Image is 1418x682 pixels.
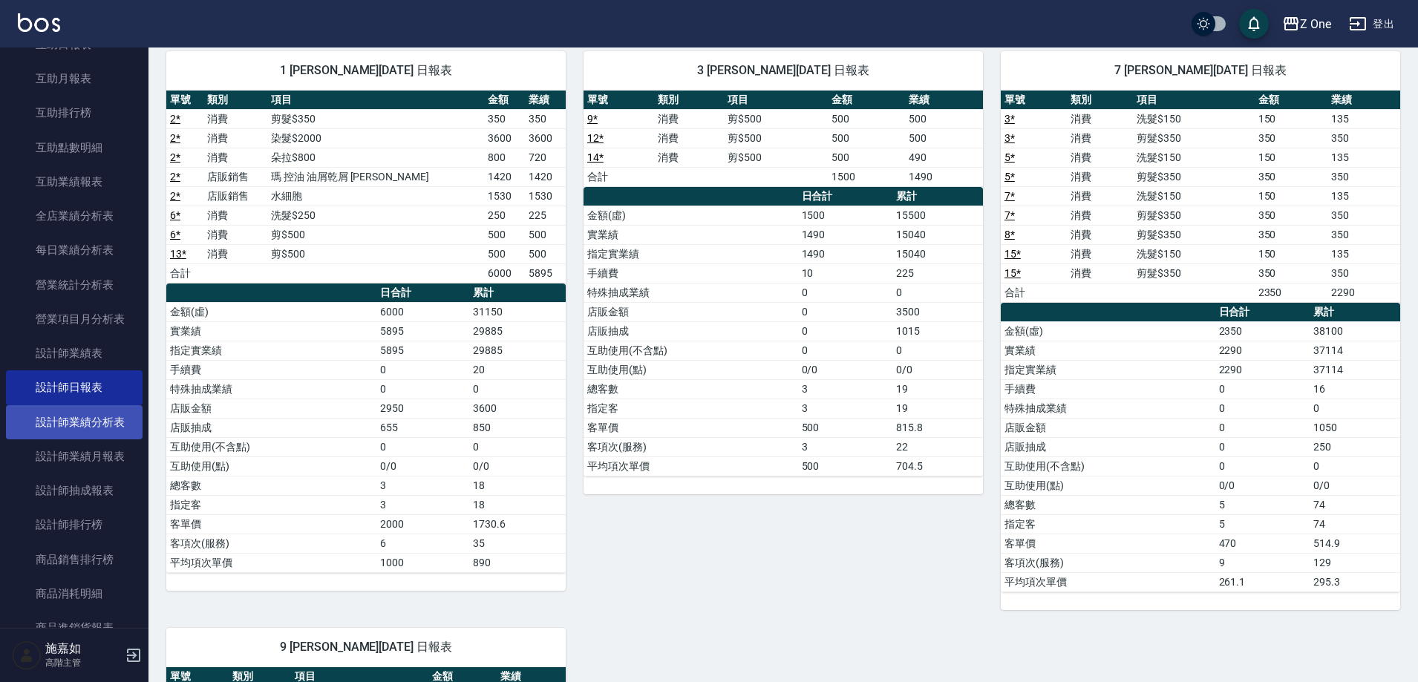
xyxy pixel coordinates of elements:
[1001,553,1215,572] td: 客項次(服務)
[1001,514,1215,534] td: 指定客
[1310,514,1400,534] td: 74
[166,321,376,341] td: 實業績
[166,283,566,573] table: a dense table
[1001,303,1400,592] table: a dense table
[1310,379,1400,399] td: 16
[1255,244,1327,263] td: 150
[6,508,143,542] a: 設計師排行榜
[376,534,469,553] td: 6
[267,91,484,110] th: 項目
[18,13,60,32] img: Logo
[584,225,798,244] td: 實業績
[484,186,525,206] td: 1530
[1327,206,1400,225] td: 350
[484,109,525,128] td: 350
[525,186,566,206] td: 1530
[267,148,484,167] td: 朵拉$800
[1327,128,1400,148] td: 350
[267,186,484,206] td: 水細胞
[1215,360,1310,379] td: 2290
[6,611,143,645] a: 商品進銷貨報表
[1001,91,1400,303] table: a dense table
[184,640,548,655] span: 9 [PERSON_NAME][DATE] 日報表
[1215,456,1310,476] td: 0
[905,148,983,167] td: 490
[892,321,983,341] td: 1015
[892,244,983,263] td: 15040
[6,370,143,404] a: 設計師日報表
[1215,534,1310,553] td: 470
[1276,9,1337,39] button: Z One
[376,476,469,495] td: 3
[1215,572,1310,591] td: 261.1
[798,187,892,206] th: 日合計
[166,341,376,360] td: 指定實業績
[1067,128,1133,148] td: 消費
[376,283,469,303] th: 日合計
[469,553,566,572] td: 890
[267,244,484,263] td: 剪$500
[1255,109,1327,128] td: 150
[1310,553,1400,572] td: 129
[166,91,203,110] th: 單號
[1067,225,1133,244] td: 消費
[6,336,143,370] a: 設計師業績表
[1255,128,1327,148] td: 350
[376,360,469,379] td: 0
[376,553,469,572] td: 1000
[1133,263,1255,283] td: 剪髮$350
[6,302,143,336] a: 營業項目月分析表
[6,233,143,267] a: 每日業績分析表
[166,553,376,572] td: 平均項次單價
[469,341,566,360] td: 29885
[584,91,983,187] table: a dense table
[1327,186,1400,206] td: 135
[1001,495,1215,514] td: 總客數
[892,456,983,476] td: 704.5
[892,206,983,225] td: 15500
[203,244,267,263] td: 消費
[484,148,525,167] td: 800
[484,167,525,186] td: 1420
[376,321,469,341] td: 5895
[525,128,566,148] td: 3600
[525,148,566,167] td: 720
[1001,572,1215,591] td: 平均項次單價
[1001,321,1215,341] td: 金額(虛)
[6,405,143,439] a: 設計師業績分析表
[1255,186,1327,206] td: 150
[584,187,983,476] table: a dense table
[1327,109,1400,128] td: 135
[525,263,566,283] td: 5895
[166,263,203,283] td: 合計
[376,456,469,476] td: 0/0
[166,456,376,476] td: 互助使用(點)
[166,360,376,379] td: 手續費
[376,399,469,418] td: 2950
[203,109,267,128] td: 消費
[584,418,798,437] td: 客單價
[1215,399,1310,418] td: 0
[1327,263,1400,283] td: 350
[1067,186,1133,206] td: 消費
[798,321,892,341] td: 0
[798,225,892,244] td: 1490
[484,225,525,244] td: 500
[376,514,469,534] td: 2000
[1067,91,1133,110] th: 類別
[469,418,566,437] td: 850
[1327,167,1400,186] td: 350
[6,62,143,96] a: 互助月報表
[484,128,525,148] td: 3600
[724,148,827,167] td: 剪$500
[484,244,525,263] td: 500
[469,360,566,379] td: 20
[828,91,906,110] th: 金額
[376,302,469,321] td: 6000
[203,148,267,167] td: 消費
[1067,263,1133,283] td: 消費
[584,263,798,283] td: 手續費
[1239,9,1269,39] button: save
[1215,514,1310,534] td: 5
[1215,379,1310,399] td: 0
